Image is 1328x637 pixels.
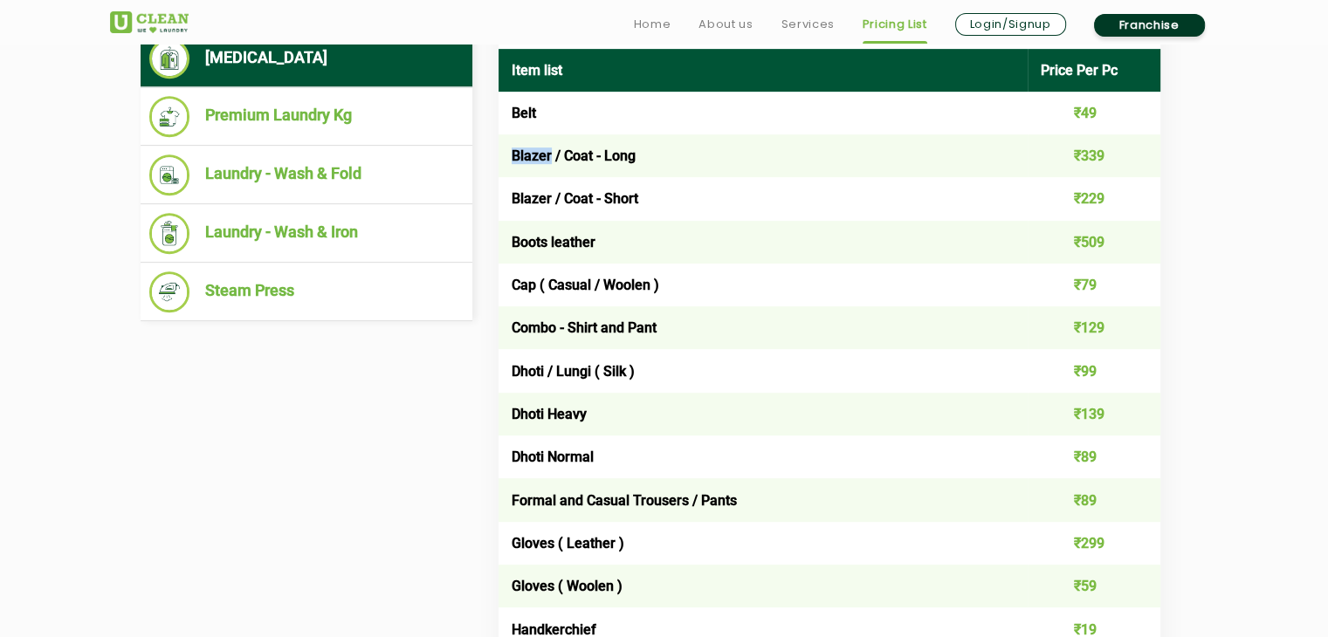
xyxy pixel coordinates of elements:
td: Dhoti Normal [499,435,1029,478]
a: Pricing List [863,14,927,35]
td: Blazer / Coat - Long [499,134,1029,177]
li: Steam Press [149,271,464,312]
td: ₹59 [1028,565,1160,607]
td: ₹299 [1028,522,1160,565]
td: ₹229 [1028,177,1160,220]
img: Steam Press [149,271,190,312]
td: ₹129 [1028,306,1160,349]
td: Blazer / Coat - Short [499,177,1029,220]
td: ₹49 [1028,92,1160,134]
td: Combo - Shirt and Pant [499,306,1029,349]
td: Dhoti Heavy [499,393,1029,435]
img: Premium Laundry Kg [149,96,190,137]
a: Login/Signup [955,13,1066,36]
td: Gloves ( Leather ) [499,522,1029,565]
td: ₹89 [1028,478,1160,521]
th: Price Per Pc [1028,49,1160,92]
td: ₹139 [1028,393,1160,435]
td: Dhoti / Lungi ( Silk ) [499,349,1029,392]
td: ₹79 [1028,264,1160,306]
li: Laundry - Wash & Iron [149,213,464,254]
td: Belt [499,92,1029,134]
td: ₹509 [1028,221,1160,264]
li: [MEDICAL_DATA] [149,38,464,79]
li: Laundry - Wash & Fold [149,154,464,195]
td: Gloves ( Woolen ) [499,565,1029,607]
th: Item list [499,49,1029,92]
a: Services [781,14,834,35]
td: Cap ( Casual / Woolen ) [499,264,1029,306]
td: Formal and Casual Trousers / Pants [499,478,1029,521]
td: ₹339 [1028,134,1160,177]
td: ₹99 [1028,349,1160,392]
td: Boots leather [499,221,1029,264]
a: About us [698,14,753,35]
a: Home [634,14,671,35]
img: Laundry - Wash & Iron [149,213,190,254]
img: Laundry - Wash & Fold [149,154,190,195]
img: UClean Laundry and Dry Cleaning [110,11,189,33]
td: ₹89 [1028,435,1160,478]
a: Franchise [1094,14,1205,37]
li: Premium Laundry Kg [149,96,464,137]
img: Dry Cleaning [149,38,190,79]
